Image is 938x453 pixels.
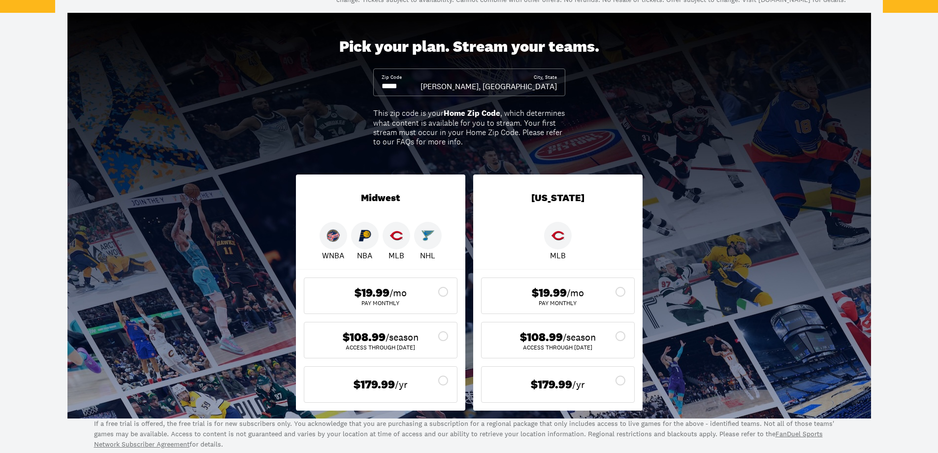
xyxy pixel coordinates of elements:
div: ACCESS THROUGH [DATE] [312,345,449,350]
p: MLB [388,249,404,261]
p: MLB [550,249,566,261]
div: Pay Monthly [489,300,626,306]
img: Reds [390,229,403,242]
span: $108.99 [520,330,563,345]
b: Home Zip Code [444,108,500,118]
div: This zip code is your , which determines what content is available for you to stream. Your first ... [373,108,565,146]
img: Blues [421,229,434,242]
span: $19.99 [355,286,389,300]
span: $179.99 [531,378,572,392]
div: ACCESS THROUGH [DATE] [489,345,626,350]
span: /yr [572,378,585,391]
p: WNBA [322,249,344,261]
span: $179.99 [354,378,395,392]
p: NBA [357,249,372,261]
img: Reds [551,229,564,242]
img: Pacers [358,229,371,242]
span: /mo [389,286,407,300]
div: Midwest [296,174,465,222]
div: [PERSON_NAME], [GEOGRAPHIC_DATA] [420,81,557,92]
div: Pick your plan. Stream your teams. [339,37,599,56]
div: City, State [534,74,557,81]
p: If a free trial is offered, the free trial is for new subscribers only. You acknowledge that you ... [94,418,844,450]
span: $19.99 [532,286,567,300]
span: /season [563,330,596,344]
div: Pay Monthly [312,300,449,306]
span: $108.99 [343,330,386,345]
div: [US_STATE] [473,174,643,222]
span: /season [386,330,419,344]
div: Zip Code [382,74,402,81]
p: NHL [420,249,435,261]
span: /yr [395,378,408,391]
span: /mo [567,286,584,300]
img: Fever [327,229,340,242]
